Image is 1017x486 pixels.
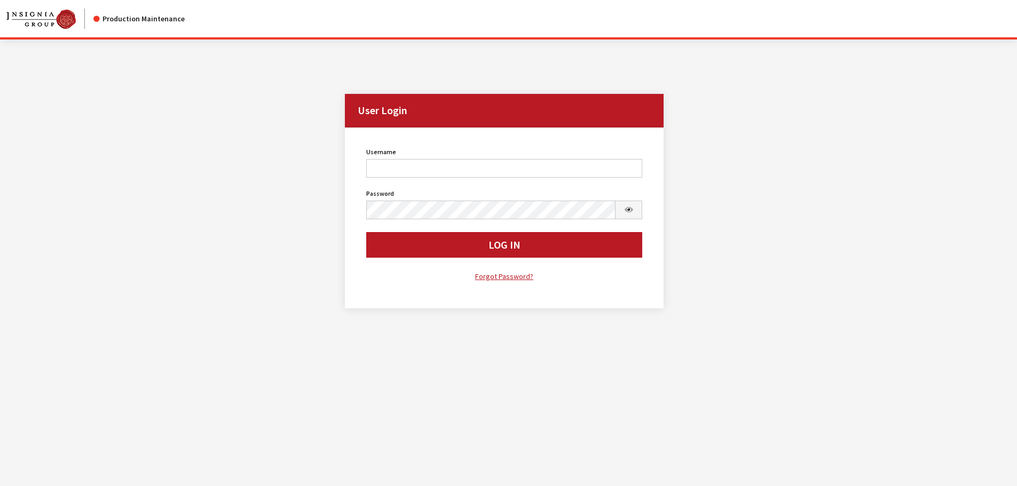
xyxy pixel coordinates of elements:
a: Insignia Group logo [6,9,93,29]
div: Production Maintenance [93,13,185,25]
a: Forgot Password? [366,270,643,283]
button: Show Password [615,201,643,219]
label: Username [366,147,396,157]
button: Log In [366,232,643,258]
img: Catalog Maintenance [6,10,76,29]
label: Password [366,189,394,198]
h2: User Login [345,94,664,128]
